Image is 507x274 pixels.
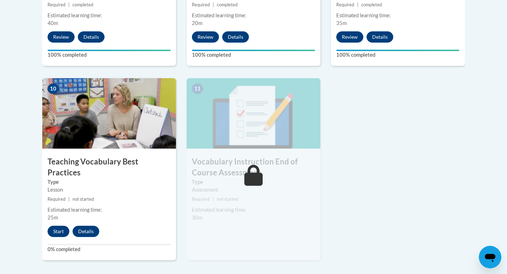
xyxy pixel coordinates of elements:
div: Estimated learning time: [192,12,315,19]
span: not started [217,197,238,202]
label: 0% completed [48,245,171,253]
span: Required [192,197,210,202]
span: 35m [336,20,347,26]
button: Details [222,31,249,43]
span: | [68,2,70,7]
button: Start [48,226,69,237]
span: 11 [192,83,203,94]
div: Lesson [48,186,171,194]
h3: Teaching Vocabulary Best Practices [42,156,176,178]
label: Type [192,178,315,186]
span: 25m [48,214,58,220]
div: Your progress [336,50,459,51]
label: Type [48,178,171,186]
div: Your progress [48,50,171,51]
span: Required [48,2,65,7]
span: completed [217,2,238,7]
button: Details [73,226,99,237]
button: Review [336,31,363,43]
span: completed [361,2,382,7]
iframe: Button to launch messaging window [479,246,501,268]
span: Required [336,2,354,7]
button: Review [192,31,219,43]
span: | [213,2,214,7]
div: Your progress [192,50,315,51]
span: | [213,197,214,202]
span: | [68,197,70,202]
span: not started [73,197,94,202]
div: Assessment [192,186,315,194]
span: 10 [48,83,59,94]
div: Estimated learning time: [192,206,315,214]
span: | [357,2,358,7]
div: Estimated learning time: [48,12,171,19]
label: 100% completed [192,51,315,59]
img: Course Image [187,78,320,149]
h3: Vocabulary Instruction End of Course Assessment [187,156,320,178]
span: 40m [48,20,58,26]
span: completed [73,2,93,7]
label: 100% completed [336,51,459,59]
img: Course Image [42,78,176,149]
div: Estimated learning time: [336,12,459,19]
span: 20m [192,20,202,26]
div: Estimated learning time: [48,206,171,214]
span: Required [192,2,210,7]
button: Review [48,31,75,43]
button: Details [367,31,393,43]
label: 100% completed [48,51,171,59]
span: Required [48,197,65,202]
span: 30m [192,214,202,220]
button: Details [78,31,105,43]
